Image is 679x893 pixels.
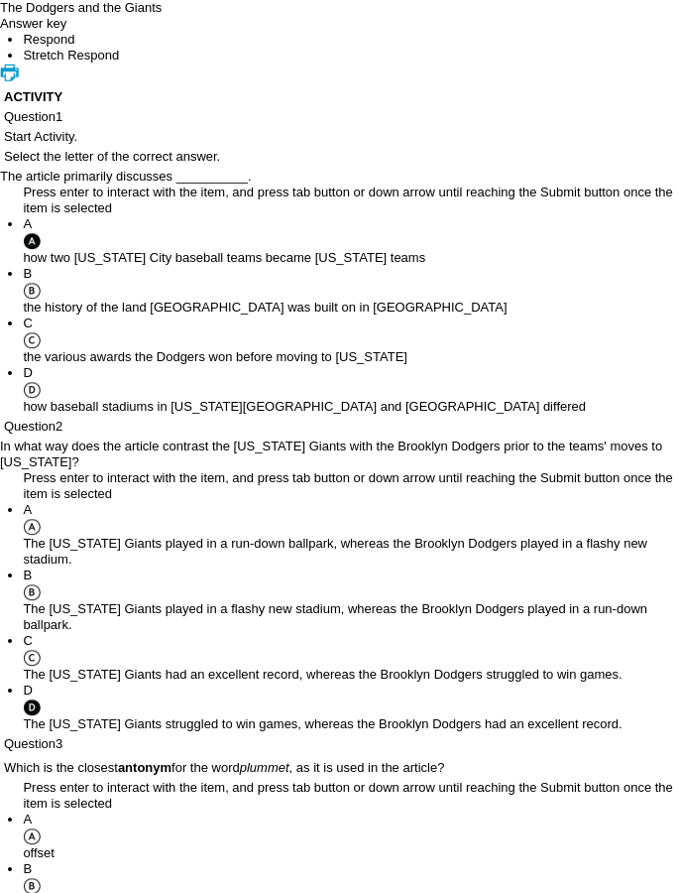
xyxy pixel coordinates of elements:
[4,419,675,435] p: Question
[23,780,672,811] span: Press enter to interact with the item, and press tab button or down arrow until reaching the Subm...
[240,760,289,775] em: plummet
[23,699,40,716] img: D_filled.gif
[23,282,40,300] img: B.gif
[23,316,32,330] span: C
[23,502,679,568] li: The [US_STATE] Giants played in a run-down ballpark, whereas the Brooklyn Dodgers played in a fla...
[23,32,679,48] li: This is the Respond Tab
[23,185,672,215] span: Press enter to interact with the item, and press tab button or down arrow until reaching the Subm...
[56,736,62,751] span: 3
[4,760,675,776] p: Which is the closest for the word , as it is used in the article?
[4,736,675,752] p: Question
[23,683,32,698] span: D
[56,109,62,124] span: 1
[23,633,32,648] span: C
[23,470,672,501] span: Press enter to interact with the item, and press tab button or down arrow until reaching the Subm...
[23,812,32,827] span: A
[56,419,62,434] span: 2
[23,316,679,365] li: the various awards the Dodgers won before moving to [US_STATE]
[23,266,32,281] span: B
[23,232,40,250] img: A_filled.gif
[23,568,32,582] span: B
[23,583,40,601] img: B.gif
[23,365,32,380] span: D
[23,812,679,861] li: offset
[23,381,40,399] img: D.gif
[23,649,40,667] img: C.gif
[23,568,679,633] li: The [US_STATE] Giants played in a flashy new stadium, whereas the Brooklyn Dodgers played in a ru...
[23,365,679,415] li: how baseball stadiums in [US_STATE][GEOGRAPHIC_DATA] and [GEOGRAPHIC_DATA] differed
[4,89,675,105] h3: ACTIVITY
[23,502,32,517] span: A
[23,216,679,266] li: how two [US_STATE] City baseball teams became [US_STATE] teams
[23,683,679,732] li: The [US_STATE] Giants struggled to win games, whereas the Brooklyn Dodgers had an excellent record.
[23,828,40,845] img: A.gif
[118,760,171,775] strong: antonym
[4,149,675,165] p: Select the letter of the correct answer.
[23,216,32,231] span: A
[23,48,679,64] li: This is the Stretch Respond Tab
[23,633,679,683] li: The [US_STATE] Giants had an excellent record, whereas the Brooklyn Dodgers struggled to win games.
[23,331,40,349] img: C.gif
[23,861,32,876] span: B
[23,266,679,316] li: the history of the land [GEOGRAPHIC_DATA] was built on in [GEOGRAPHIC_DATA]
[4,109,675,125] p: Question
[4,129,77,144] span: Start Activity.
[23,518,40,536] img: A.gif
